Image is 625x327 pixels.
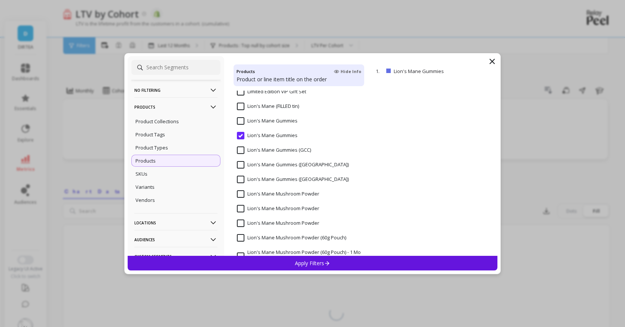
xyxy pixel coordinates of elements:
p: Audiences [134,230,217,249]
span: Lion's Mane Gummies (GCC) [237,146,311,154]
input: Search Segments [131,60,220,75]
span: Hide Info [334,69,361,75]
p: SKUs [135,170,147,177]
p: Variants [135,184,155,190]
span: Lion's Mane Mushroom Powder (60g Pouch) [237,234,346,242]
span: Lion's Mane (FILLED tin) [237,103,299,110]
span: Lion's Mane Gummies (US) [237,176,349,183]
span: Lion's Mane Mushroom Powder [237,219,319,227]
p: Product Tags [135,131,165,138]
p: Vendors [135,197,155,203]
p: Product or line item title on the order [237,76,361,83]
p: Lion's Mane Gummies [394,68,468,75]
span: Limited Edition VIP Gift Set [237,88,306,96]
p: Product Collections [135,118,179,125]
span: Lion's Mane Mushroom Powder (60g Pouch) - 1 Month Subscription [237,249,361,263]
p: Apply Filters [295,260,330,267]
p: 1. [376,68,383,75]
span: Lion's Mane Gummies (US) [237,161,349,169]
span: Lion's Mane Gummies [237,117,298,125]
p: Product Types [135,144,168,151]
h4: Products [237,67,255,76]
span: Lion's Mane Mushroom Powder [237,190,319,198]
p: Locations [134,213,217,232]
span: Lion's Mane Gummies [237,132,298,139]
p: Products [135,157,156,164]
p: Products [134,97,217,116]
span: Lion's Mane Mushroom Powder [237,205,319,212]
p: No filtering [134,81,217,100]
p: Custom Segments [134,247,217,266]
